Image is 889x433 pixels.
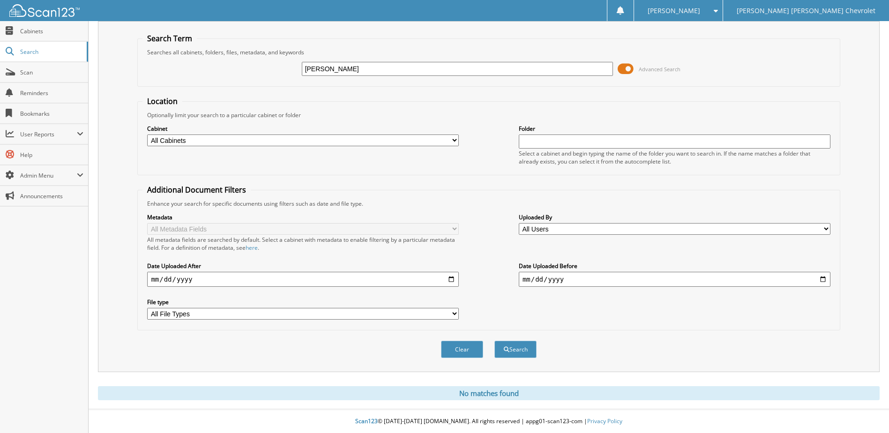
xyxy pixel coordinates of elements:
span: Search [20,48,82,56]
button: Clear [441,341,483,358]
label: File type [147,298,459,306]
div: Select a cabinet and begin typing the name of the folder you want to search in. If the name match... [519,149,830,165]
span: [PERSON_NAME] [PERSON_NAME] Chevrolet [737,8,875,14]
label: Date Uploaded After [147,262,459,270]
div: No matches found [98,386,880,400]
span: Announcements [20,192,83,200]
a: here [246,244,258,252]
label: Date Uploaded Before [519,262,830,270]
span: Reminders [20,89,83,97]
span: Advanced Search [639,66,680,73]
span: [PERSON_NAME] [648,8,700,14]
input: end [519,272,830,287]
label: Uploaded By [519,213,830,221]
label: Folder [519,125,830,133]
span: Cabinets [20,27,83,35]
legend: Location [142,96,182,106]
span: Admin Menu [20,172,77,179]
div: Optionally limit your search to a particular cabinet or folder [142,111,835,119]
span: Bookmarks [20,110,83,118]
span: Help [20,151,83,159]
div: © [DATE]-[DATE] [DOMAIN_NAME]. All rights reserved | appg01-scan123-com | [89,410,889,433]
iframe: Chat Widget [842,388,889,433]
span: Scan123 [355,417,378,425]
label: Cabinet [147,125,459,133]
span: Scan [20,68,83,76]
label: Metadata [147,213,459,221]
input: start [147,272,459,287]
a: Privacy Policy [587,417,622,425]
legend: Additional Document Filters [142,185,251,195]
button: Search [494,341,537,358]
div: Searches all cabinets, folders, files, metadata, and keywords [142,48,835,56]
div: Enhance your search for specific documents using filters such as date and file type. [142,200,835,208]
img: scan123-logo-white.svg [9,4,80,17]
span: User Reports [20,130,77,138]
div: All metadata fields are searched by default. Select a cabinet with metadata to enable filtering b... [147,236,459,252]
legend: Search Term [142,33,197,44]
